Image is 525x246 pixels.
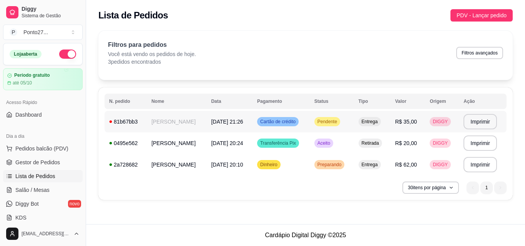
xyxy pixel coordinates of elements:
article: até 05/10 [13,80,32,86]
span: Dinheiro [259,162,279,168]
button: Select a team [3,25,83,40]
div: 81b67bb3 [109,118,142,125]
span: Sistema de Gestão [22,13,80,19]
p: 3 pedidos encontrados [108,58,196,66]
div: Ponto27 ... [23,28,48,36]
div: 0495e562 [109,139,142,147]
th: Valor [390,94,425,109]
span: Lista de Pedidos [15,172,55,180]
footer: Cardápio Digital Diggy © 2025 [86,224,525,246]
article: Período gratuito [14,73,50,78]
span: KDS [15,214,27,221]
span: Aceito [316,140,332,146]
span: Entrega [360,119,379,125]
a: Diggy Botnovo [3,198,83,210]
button: Alterar Status [59,50,76,59]
span: [DATE] 20:24 [211,140,243,146]
th: Data [206,94,253,109]
a: Salão / Mesas [3,184,83,196]
td: [PERSON_NAME] [147,154,207,175]
th: Nome [147,94,207,109]
a: DiggySistema de Gestão [3,3,83,21]
div: Dia a dia [3,130,83,142]
td: [PERSON_NAME] [147,111,207,132]
a: Gestor de Pedidos [3,156,83,168]
span: DIGGY [431,140,449,146]
span: R$ 20,00 [395,140,417,146]
button: 30itens por página [402,182,459,194]
span: R$ 35,00 [395,119,417,125]
td: [PERSON_NAME] [147,132,207,154]
th: Origem [425,94,459,109]
div: Loja aberta [10,50,42,58]
div: 2a728682 [109,161,142,168]
th: Ação [459,94,507,109]
th: Status [310,94,354,109]
span: Pedidos balcão (PDV) [15,145,68,152]
h2: Lista de Pedidos [98,9,168,21]
nav: pagination navigation [463,178,510,198]
th: Tipo [354,94,390,109]
th: N. pedido [105,94,147,109]
span: Pendente [316,119,339,125]
span: R$ 62,00 [395,162,417,168]
span: Diggy [22,6,80,13]
button: [EMAIL_ADDRESS][DOMAIN_NAME] [3,225,83,243]
button: PDV - Lançar pedido [450,9,513,21]
span: [EMAIL_ADDRESS][DOMAIN_NAME] [22,231,70,237]
span: Gestor de Pedidos [15,158,60,166]
a: Lista de Pedidos [3,170,83,182]
li: pagination item 1 active [480,182,493,194]
span: [DATE] 21:26 [211,119,243,125]
span: DIGGY [431,119,449,125]
a: Dashboard [3,109,83,121]
button: Imprimir [464,157,497,172]
span: P [10,28,17,36]
button: Imprimir [464,135,497,151]
span: Preparando [316,162,343,168]
th: Pagamento [253,94,310,109]
span: Entrega [360,162,379,168]
span: [DATE] 20:10 [211,162,243,168]
a: KDS [3,211,83,224]
button: Pedidos balcão (PDV) [3,142,83,155]
button: Filtros avançados [456,47,503,59]
span: Retirada [360,140,380,146]
p: Filtros para pedidos [108,40,196,50]
button: Imprimir [464,114,497,129]
span: PDV - Lançar pedido [457,11,507,20]
span: DIGGY [431,162,449,168]
span: Dashboard [15,111,42,119]
span: Salão / Mesas [15,186,50,194]
span: Cartão de crédito [259,119,297,125]
a: Período gratuitoaté 05/10 [3,68,83,90]
p: Você está vendo os pedidos de hoje. [108,50,196,58]
span: Transferência Pix [259,140,297,146]
div: Acesso Rápido [3,96,83,109]
span: Diggy Bot [15,200,39,208]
